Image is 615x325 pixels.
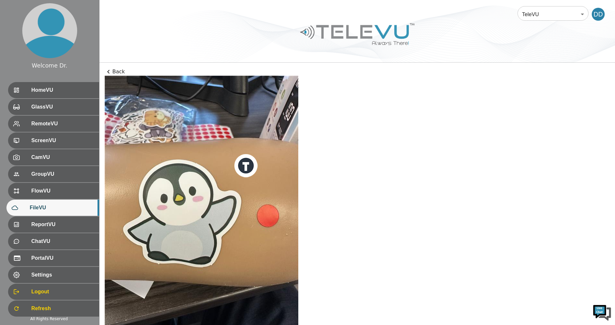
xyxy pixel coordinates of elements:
[592,8,605,21] div: DD
[8,99,99,115] div: GlassVU
[6,200,99,216] div: FileVU
[592,302,612,322] img: Chat Widget
[31,137,94,144] span: ScreenVU
[11,30,27,46] img: d_736959983_company_1615157101543_736959983
[31,237,94,245] span: ChatVU
[31,305,94,312] span: Refresh
[31,120,94,128] span: RemoteVU
[8,284,99,300] div: Logout
[8,116,99,132] div: RemoteVU
[31,288,94,296] span: Logout
[105,68,610,76] p: Back
[8,216,99,233] div: ReportVU
[31,103,94,111] span: GlassVU
[8,267,99,283] div: Settings
[31,221,94,228] span: ReportVU
[299,21,415,47] img: Logo
[8,183,99,199] div: FlowVU
[106,3,121,19] div: Minimize live chat window
[31,170,94,178] span: GroupVU
[8,300,99,317] div: Refresh
[22,3,77,58] img: profile.png
[8,166,99,182] div: GroupVU
[8,149,99,165] div: CamVU
[34,34,108,42] div: Chat with us now
[3,176,123,199] textarea: Type your message and hit 'Enter'
[31,254,94,262] span: PortalVU
[8,233,99,249] div: ChatVU
[31,187,94,195] span: FlowVU
[8,132,99,149] div: ScreenVU
[37,81,89,147] span: We're online!
[31,153,94,161] span: CamVU
[31,86,94,94] span: HomeVU
[8,250,99,266] div: PortalVU
[31,271,94,279] span: Settings
[8,82,99,98] div: HomeVU
[518,5,589,23] div: TeleVU
[30,204,94,212] span: FileVU
[32,61,67,70] div: Welcome Dr.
